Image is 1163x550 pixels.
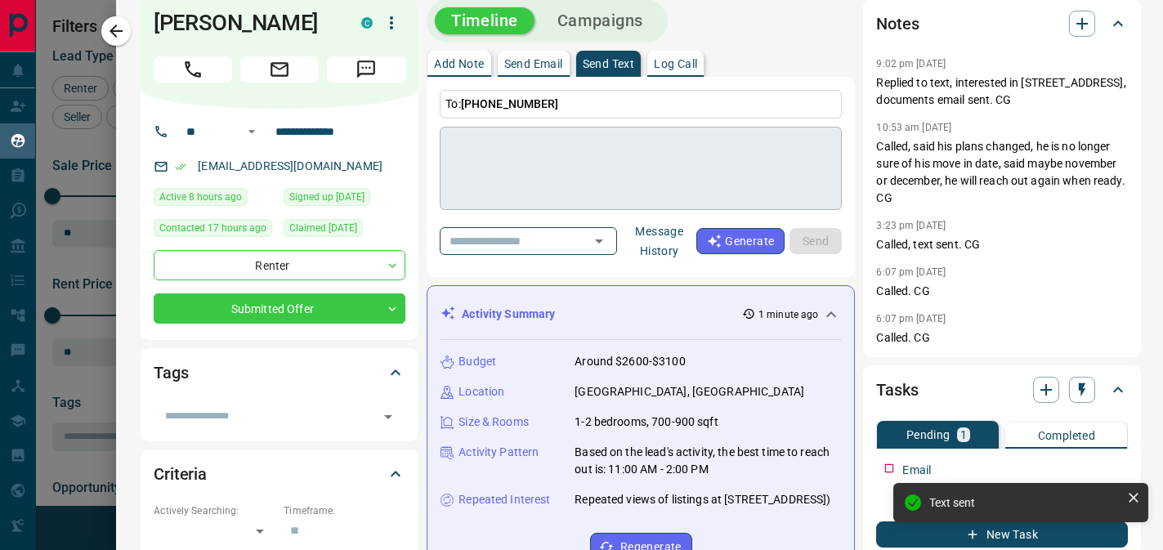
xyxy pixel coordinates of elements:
h1: [PERSON_NAME] [154,10,337,36]
div: condos.ca [361,17,373,29]
button: Open [588,230,611,253]
span: Message [327,56,405,83]
p: 6:07 pm [DATE] [876,313,946,324]
button: Timeline [435,7,535,34]
div: Submitted Offer [154,293,405,324]
p: Activity Pattern [458,444,539,461]
p: 6:07 pm [DATE] [876,266,946,278]
p: Called. CG [876,283,1128,300]
p: Size & Rooms [458,414,529,431]
button: Generate [696,228,785,254]
p: Called. CG [876,329,1128,347]
p: Repeated views of listings at [STREET_ADDRESS]) [575,491,830,508]
h2: Notes [876,11,919,37]
p: Called, said his plans changed, he is no longer sure of his move in date, said maybe november or ... [876,138,1128,207]
button: Campaigns [541,7,660,34]
button: New Task [876,521,1128,548]
p: [GEOGRAPHIC_DATA], [GEOGRAPHIC_DATA] [575,383,804,400]
span: [PHONE_NUMBER] [461,97,559,110]
p: 10:53 am [DATE] [876,122,951,133]
p: Called, text sent. CG [876,236,1128,253]
span: Email [240,56,319,83]
button: Open [242,122,262,141]
p: Budget [458,353,496,370]
div: Thu Sep 11 2025 [154,188,275,211]
p: Send Email [504,58,563,69]
svg: Email Verified [175,161,186,172]
div: Activity Summary1 minute ago [441,299,841,329]
p: Replied to text, interested in [STREET_ADDRESS], documents email sent. CG [876,74,1128,109]
div: Thu Sep 11 2025 [154,219,275,242]
h2: Criteria [154,461,207,487]
div: Criteria [154,454,405,494]
span: Call [154,56,232,83]
p: Send Text [583,58,635,69]
h2: Tags [154,360,188,386]
p: Around $2600-$3100 [575,353,685,370]
div: Tasks [876,370,1128,409]
div: Mon Sep 08 2025 [284,219,405,242]
p: Location [458,383,504,400]
div: Renter [154,250,405,280]
div: Notes [876,4,1128,43]
span: Contacted 17 hours ago [159,220,266,236]
span: Claimed [DATE] [289,220,357,236]
button: Message History [622,218,696,264]
p: Timeframe: [284,503,405,518]
div: Tags [154,353,405,392]
p: Log Call [654,58,697,69]
p: Email [902,462,931,479]
p: Pending [906,429,951,440]
p: Add Note [434,58,484,69]
p: Actively Searching: [154,503,275,518]
a: [EMAIL_ADDRESS][DOMAIN_NAME] [198,159,382,172]
div: Thu Aug 28 2025 [284,188,405,211]
p: Completed [1038,430,1096,441]
p: 1 minute ago [758,307,818,322]
span: Signed up [DATE] [289,189,365,205]
div: Text sent [929,496,1121,509]
p: 3:23 pm [DATE] [876,220,946,231]
button: Open [377,405,400,428]
p: 9:02 pm [DATE] [876,58,946,69]
p: Activity Summary [462,306,555,323]
p: 1-2 bedrooms, 700-900 sqft [575,414,718,431]
p: To: [440,90,842,118]
h2: Tasks [876,377,918,403]
p: Based on the lead's activity, the best time to reach out is: 11:00 AM - 2:00 PM [575,444,841,478]
p: Repeated Interest [458,491,550,508]
p: 1 [960,429,967,440]
span: Active 8 hours ago [159,189,242,205]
